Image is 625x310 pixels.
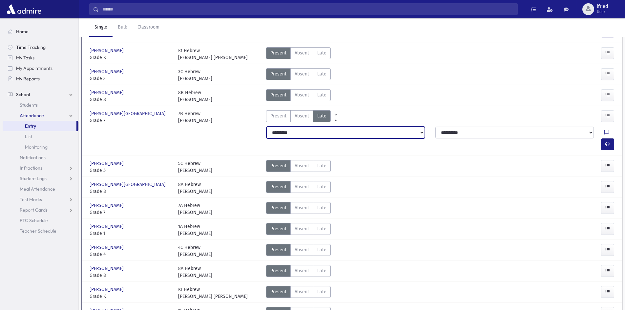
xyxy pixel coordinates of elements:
[266,286,331,300] div: AttTypes
[270,183,286,190] span: Present
[317,267,326,274] span: Late
[270,267,286,274] span: Present
[295,267,309,274] span: Absent
[3,63,78,73] a: My Appointments
[266,202,331,216] div: AttTypes
[3,26,78,37] a: Home
[20,228,56,234] span: Teacher Schedule
[5,3,43,16] img: AdmirePro
[178,68,212,82] div: 3C Hebrew [PERSON_NAME]
[266,110,331,124] div: AttTypes
[90,96,172,103] span: Grade 8
[317,204,326,211] span: Late
[317,288,326,295] span: Late
[178,286,248,300] div: K1 Hebrew [PERSON_NAME] [PERSON_NAME]
[90,117,172,124] span: Grade 7
[3,215,78,226] a: PTC Schedule
[20,186,55,192] span: Meal Attendance
[295,183,309,190] span: Absent
[295,246,309,253] span: Absent
[3,110,78,121] a: Attendance
[178,89,212,103] div: 8B Hebrew [PERSON_NAME]
[90,223,125,230] span: [PERSON_NAME]
[270,246,286,253] span: Present
[3,42,78,52] a: Time Tracking
[295,288,309,295] span: Absent
[90,167,172,174] span: Grade 5
[16,44,46,50] span: Time Tracking
[295,113,309,119] span: Absent
[90,110,167,117] span: [PERSON_NAME][GEOGRAPHIC_DATA]
[317,246,326,253] span: Late
[20,217,48,223] span: PTC Schedule
[16,65,52,71] span: My Appointments
[90,75,172,82] span: Grade 3
[295,71,309,77] span: Absent
[317,71,326,77] span: Late
[20,207,48,213] span: Report Cards
[90,244,125,251] span: [PERSON_NAME]
[295,162,309,169] span: Absent
[3,152,78,163] a: Notifications
[3,205,78,215] a: Report Cards
[317,162,326,169] span: Late
[90,47,125,54] span: [PERSON_NAME]
[90,230,172,237] span: Grade 1
[266,244,331,258] div: AttTypes
[3,142,78,152] a: Monitoring
[25,144,48,150] span: Monitoring
[3,226,78,236] a: Teacher Schedule
[597,4,608,9] span: lfried
[295,50,309,56] span: Absent
[90,181,167,188] span: [PERSON_NAME][GEOGRAPHIC_DATA]
[270,204,286,211] span: Present
[266,223,331,237] div: AttTypes
[178,181,212,195] div: 8A Hebrew [PERSON_NAME]
[3,52,78,63] a: My Tasks
[270,50,286,56] span: Present
[266,181,331,195] div: AttTypes
[178,202,212,216] div: 7A Hebrew [PERSON_NAME]
[270,225,286,232] span: Present
[317,183,326,190] span: Late
[178,244,212,258] div: 4C Hebrew [PERSON_NAME]
[90,293,172,300] span: Grade K
[3,73,78,84] a: My Reports
[178,265,212,279] div: 8A Hebrew [PERSON_NAME]
[90,202,125,209] span: [PERSON_NAME]
[20,196,42,202] span: Test Marks
[295,92,309,98] span: Absent
[270,113,286,119] span: Present
[20,176,47,181] span: Student Logs
[20,102,38,108] span: Students
[90,286,125,293] span: [PERSON_NAME]
[16,76,40,82] span: My Reports
[3,89,78,100] a: School
[90,209,172,216] span: Grade 7
[90,265,125,272] span: [PERSON_NAME]
[295,225,309,232] span: Absent
[3,121,76,131] a: Entry
[3,194,78,205] a: Test Marks
[90,188,172,195] span: Grade 8
[178,110,212,124] div: 7B Hebrew [PERSON_NAME]
[266,47,331,61] div: AttTypes
[266,265,331,279] div: AttTypes
[3,163,78,173] a: Infractions
[270,92,286,98] span: Present
[317,50,326,56] span: Late
[25,123,36,129] span: Entry
[3,131,78,142] a: List
[270,288,286,295] span: Present
[270,162,286,169] span: Present
[113,18,132,37] a: Bulk
[178,223,212,237] div: 1A Hebrew [PERSON_NAME]
[266,68,331,82] div: AttTypes
[16,55,34,61] span: My Tasks
[178,160,212,174] div: 5C Hebrew [PERSON_NAME]
[317,92,326,98] span: Late
[16,92,30,97] span: School
[178,47,248,61] div: K1 Hebrew [PERSON_NAME] [PERSON_NAME]
[295,204,309,211] span: Absent
[270,71,286,77] span: Present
